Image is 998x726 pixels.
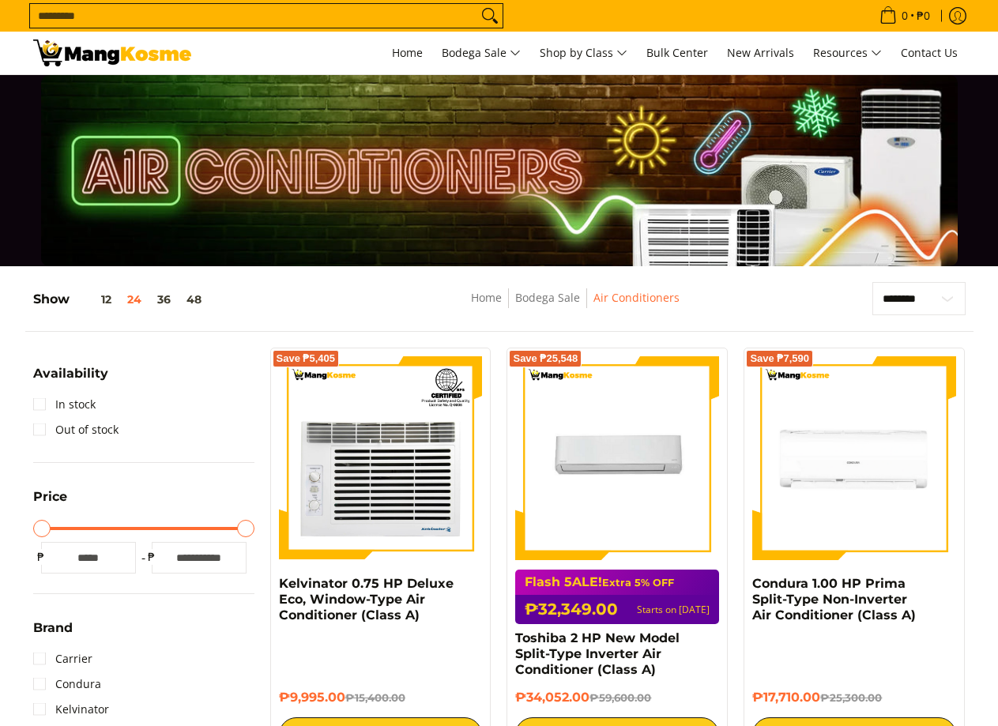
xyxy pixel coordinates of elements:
[279,356,483,560] img: Kelvinator 0.75 HP Deluxe Eco, Window-Type Air Conditioner (Class A)
[144,549,160,565] span: ₱
[719,32,802,74] a: New Arrivals
[477,4,503,28] button: Search
[471,290,502,305] a: Home
[33,417,119,442] a: Out of stock
[638,32,716,74] a: Bulk Center
[355,288,794,324] nav: Breadcrumbs
[70,293,119,306] button: 12
[33,491,67,515] summary: Open
[515,630,680,677] a: Toshiba 2 HP New Model Split-Type Inverter Air Conditioner (Class A)
[727,45,794,60] span: New Arrivals
[33,367,108,392] summary: Open
[875,7,935,24] span: •
[752,576,916,623] a: Condura 1.00 HP Prima Split-Type Non-Inverter Air Conditioner (Class A)
[179,293,209,306] button: 48
[33,549,49,565] span: ₱
[33,392,96,417] a: In stock
[207,32,966,74] nav: Main Menu
[893,32,966,74] a: Contact Us
[813,43,882,63] span: Resources
[513,354,578,363] span: Save ₱25,548
[33,646,92,671] a: Carrier
[119,293,149,306] button: 24
[901,45,958,60] span: Contact Us
[805,32,890,74] a: Resources
[33,39,191,66] img: Bodega Sale Aircon l Mang Kosme: Home Appliances Warehouse Sale
[914,10,932,21] span: ₱0
[33,622,73,634] span: Brand
[515,356,719,560] img: Toshiba 2 HP New Model Split-Type Inverter Air Conditioner (Class A)
[442,43,521,63] span: Bodega Sale
[33,491,67,503] span: Price
[149,293,179,306] button: 36
[33,622,73,646] summary: Open
[646,45,708,60] span: Bulk Center
[750,354,809,363] span: Save ₱7,590
[279,690,483,705] h6: ₱9,995.00
[589,691,651,704] del: ₱59,600.00
[515,290,580,305] a: Bodega Sale
[33,697,109,722] a: Kelvinator
[899,10,910,21] span: 0
[752,356,956,560] img: Condura 1.00 HP Prima Split-Type Non-Inverter Air Conditioner (Class A)
[540,43,627,63] span: Shop by Class
[33,292,209,307] h5: Show
[820,691,882,704] del: ₱25,300.00
[279,576,454,623] a: Kelvinator 0.75 HP Deluxe Eco, Window-Type Air Conditioner (Class A)
[33,367,108,380] span: Availability
[752,690,956,705] h6: ₱17,710.00
[384,32,431,74] a: Home
[277,354,336,363] span: Save ₱5,405
[593,290,680,305] a: Air Conditioners
[345,691,405,704] del: ₱15,400.00
[33,671,101,697] a: Condura
[515,690,719,705] h6: ₱34,052.00
[392,45,423,60] span: Home
[434,32,529,74] a: Bodega Sale
[532,32,635,74] a: Shop by Class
